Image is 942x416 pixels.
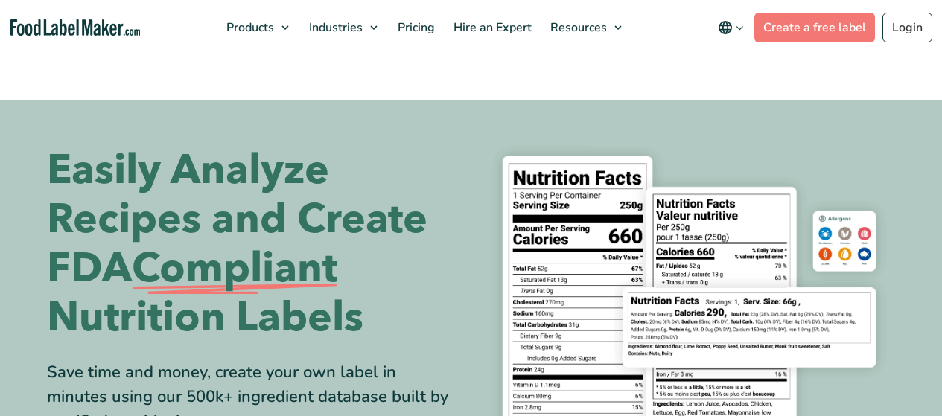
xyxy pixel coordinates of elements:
span: Resources [546,19,608,36]
span: Products [222,19,276,36]
h1: Easily Analyze Recipes and Create FDA Nutrition Labels [47,146,460,342]
a: Create a free label [754,13,875,42]
span: Pricing [393,19,436,36]
a: Login [882,13,932,42]
span: Hire an Expert [449,19,533,36]
span: Industries [305,19,364,36]
span: Compliant [132,244,337,293]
